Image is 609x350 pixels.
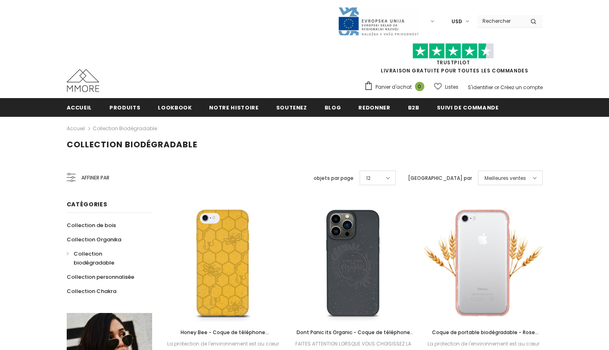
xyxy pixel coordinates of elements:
[74,250,114,267] span: Collection biodégradable
[468,84,493,91] a: S'identifier
[408,174,472,182] label: [GEOGRAPHIC_DATA] par
[314,174,354,182] label: objets par page
[424,328,542,337] a: Coque de portable biodégradable - Rose transparent
[364,81,428,93] a: Panier d'achat 0
[109,98,140,116] a: Produits
[415,82,424,91] span: 0
[67,69,99,92] img: Cas MMORE
[158,98,192,116] a: Lookbook
[297,329,414,345] span: Dont Panic its Organic - Coque de téléphone biodégradable
[500,84,543,91] a: Créez un compte
[437,104,499,112] span: Suivi de commande
[109,104,140,112] span: Produits
[338,17,419,24] a: Javni Razpis
[67,218,116,232] a: Collection de bois
[175,329,271,345] span: Honey Bee - Coque de téléphone biodégradable - Jaune, Orange et Noir
[325,98,341,116] a: Blog
[294,328,412,337] a: Dont Panic its Organic - Coque de téléphone biodégradable
[437,98,499,116] a: Suivi de commande
[67,270,134,284] a: Collection personnalisée
[364,47,543,74] span: LIVRAISON GRATUITE POUR TOUTES LES COMMANDES
[67,200,107,208] span: Catégories
[358,98,390,116] a: Redonner
[434,80,458,94] a: Listes
[437,59,470,66] a: TrustPilot
[81,173,109,182] span: Affiner par
[485,174,526,182] span: Meilleures ventes
[276,98,307,116] a: soutenez
[158,104,192,112] span: Lookbook
[67,98,92,116] a: Accueil
[375,83,412,91] span: Panier d'achat
[67,221,116,229] span: Collection de bois
[494,84,499,91] span: or
[358,104,390,112] span: Redonner
[445,83,458,91] span: Listes
[67,273,134,281] span: Collection personnalisée
[325,104,341,112] span: Blog
[413,43,494,59] img: Faites confiance aux étoiles pilotes
[408,98,419,116] a: B2B
[67,236,121,243] span: Collection Organika
[408,104,419,112] span: B2B
[67,139,197,150] span: Collection biodégradable
[67,247,143,270] a: Collection biodégradable
[93,125,157,132] a: Collection biodégradable
[432,329,539,345] span: Coque de portable biodégradable - Rose transparent
[67,284,116,298] a: Collection Chakra
[209,104,258,112] span: Notre histoire
[338,7,419,36] img: Javni Razpis
[452,17,462,26] span: USD
[366,174,371,182] span: 12
[67,287,116,295] span: Collection Chakra
[478,15,524,27] input: Search Site
[209,98,258,116] a: Notre histoire
[67,232,121,247] a: Collection Organika
[67,124,85,133] a: Accueil
[67,104,92,112] span: Accueil
[276,104,307,112] span: soutenez
[164,328,282,337] a: Honey Bee - Coque de téléphone biodégradable - Jaune, Orange et Noir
